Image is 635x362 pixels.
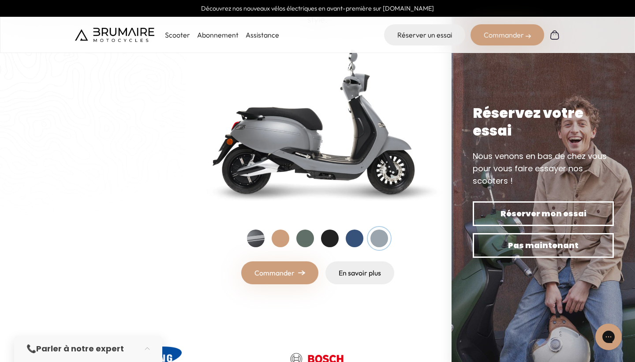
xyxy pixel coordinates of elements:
a: Assistance [246,30,279,39]
p: Scooter [165,30,190,40]
a: Abonnement [197,30,239,39]
img: right-arrow.png [298,270,305,275]
a: En savoir plus [325,261,394,284]
iframe: Gorgias live chat messenger [591,321,626,353]
img: right-arrow-2.png [526,34,531,39]
div: Commander [471,24,544,45]
img: Panier [549,30,560,40]
a: Réserver un essai [384,24,465,45]
a: Commander [241,261,318,284]
img: Brumaire Motocycles [75,28,154,42]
